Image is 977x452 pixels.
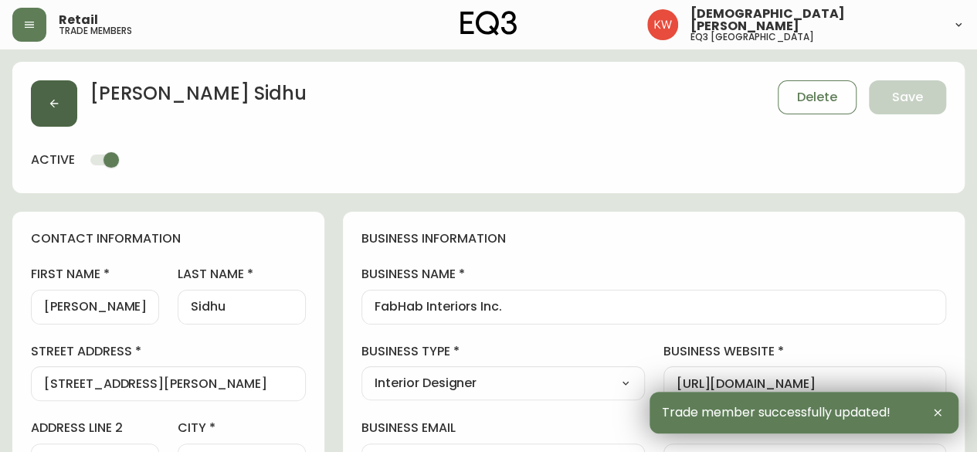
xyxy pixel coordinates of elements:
[662,406,890,420] span: Trade member successfully updated!
[31,151,75,168] h4: active
[90,80,307,114] h2: [PERSON_NAME] Sidhu
[31,343,306,360] label: street address
[361,266,946,283] label: business name
[797,89,837,106] span: Delete
[178,266,306,283] label: last name
[460,11,517,36] img: logo
[647,9,678,40] img: f33162b67396b0982c40ce2a87247151
[31,266,159,283] label: first name
[31,230,306,247] h4: contact information
[677,376,934,391] input: https://www.designshop.com
[361,230,946,247] h4: business information
[59,14,98,26] span: Retail
[178,420,306,437] label: city
[361,343,645,360] label: business type
[778,80,857,114] button: Delete
[361,420,645,437] label: business email
[59,26,132,36] h5: trade members
[31,420,159,437] label: address line 2
[690,32,814,42] h5: eq3 [GEOGRAPHIC_DATA]
[690,8,940,32] span: [DEMOGRAPHIC_DATA][PERSON_NAME]
[663,343,947,360] label: business website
